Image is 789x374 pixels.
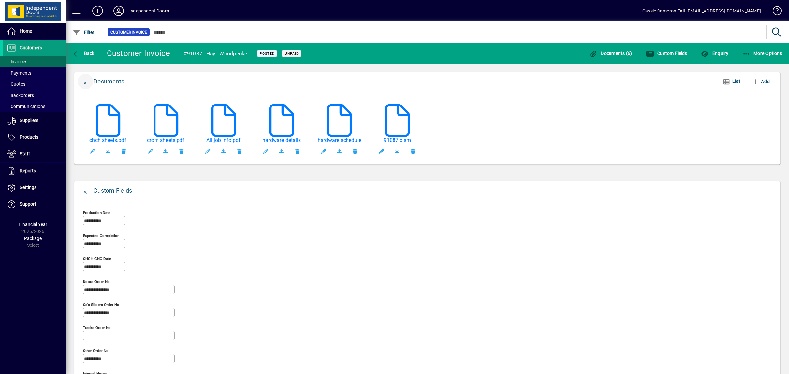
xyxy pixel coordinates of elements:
a: Download [331,143,347,159]
mat-label: CHCH CNC Date [83,256,111,261]
button: Back [71,47,96,59]
span: Quotes [7,82,25,87]
a: Download [274,143,289,159]
button: Remove [289,143,305,159]
button: Profile [108,5,129,17]
button: Filter [71,26,96,38]
div: Custom Fields [93,185,132,196]
button: Close [78,183,93,199]
mat-label: Other Order No [83,348,108,353]
a: Download [389,143,405,159]
a: hardware details [258,137,305,143]
div: Independent Doors [129,6,169,16]
a: Backorders [3,90,66,101]
a: Knowledge Base [768,1,781,23]
a: Payments [3,67,66,79]
button: Edit [316,143,331,159]
a: Reports [3,163,66,179]
span: Communications [7,104,45,109]
button: Edit [200,143,216,159]
span: Package [24,236,42,241]
a: chch sheets.pdf [84,137,131,143]
span: Home [20,28,32,34]
span: Financial Year [19,222,47,227]
button: Documents (6) [588,47,634,59]
span: Backorders [7,93,34,98]
button: More Options [741,47,784,59]
a: 91087.xlsm [373,137,421,143]
button: Edit [84,143,100,159]
span: Back [73,51,95,56]
span: List [732,79,740,84]
a: Download [216,143,231,159]
button: Add [749,76,772,87]
span: Documents (6) [589,51,632,56]
a: Invoices [3,56,66,67]
div: Documents [93,76,124,87]
a: Settings [3,179,66,196]
button: Edit [142,143,158,159]
span: Staff [20,151,30,156]
a: crom sheets.pdf [142,137,189,143]
span: Invoices [7,59,27,64]
span: Unpaid [285,51,299,56]
mat-label: Expected Completion [83,233,119,238]
div: Cassie Cameron-Tait [EMAIL_ADDRESS][DOMAIN_NAME] [642,6,761,16]
button: Edit [258,143,274,159]
span: Support [20,201,36,207]
button: List [717,76,746,87]
button: Remove [405,143,421,159]
span: Settings [20,185,36,190]
div: #91087 - Hay - Woodpecker [184,48,249,59]
button: Remove [174,143,189,159]
mat-label: Doors Order No [83,279,110,284]
a: Home [3,23,66,39]
span: Posted [260,51,275,56]
a: All job info.pdf [200,137,247,143]
a: Communications [3,101,66,112]
button: Edit [373,143,389,159]
span: Suppliers [20,118,38,123]
mat-label: Ca's Sliders Order No [83,302,119,307]
button: Custom Fields [644,47,689,59]
button: Remove [116,143,131,159]
a: Download [158,143,174,159]
a: Staff [3,146,66,162]
a: Download [100,143,116,159]
span: Reports [20,168,36,173]
span: Filter [73,30,95,35]
button: Add [87,5,108,17]
mat-label: Production Date [83,210,110,215]
span: Add [752,76,770,87]
span: Products [20,134,38,140]
span: Enquiry [701,51,728,56]
a: Suppliers [3,112,66,129]
a: Support [3,196,66,213]
span: Custom Fields [646,51,687,56]
mat-label: Tracks Order No [83,325,111,330]
app-page-header-button: Back [66,47,102,59]
button: Enquiry [699,47,730,59]
a: Products [3,129,66,146]
span: Customers [20,45,42,50]
span: Customer Invoice [110,29,147,35]
button: Remove [347,143,363,159]
span: Payments [7,70,31,76]
a: Quotes [3,79,66,90]
button: Remove [231,143,247,159]
button: Close [78,74,93,89]
div: Customer Invoice [107,48,170,58]
span: More Options [742,51,782,56]
a: hardware schedule [316,137,363,143]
